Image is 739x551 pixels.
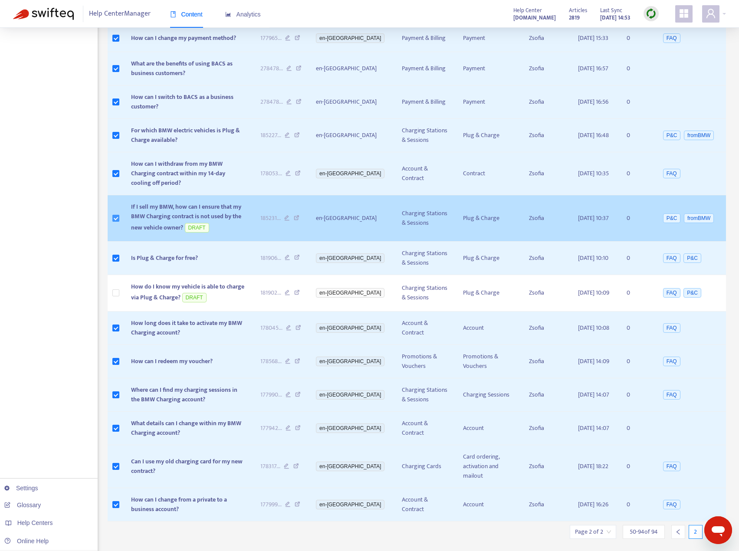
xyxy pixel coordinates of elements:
[316,500,384,509] span: en-[GEOGRAPHIC_DATA]
[260,357,282,366] span: 178568 ...
[679,8,689,19] span: appstore
[513,6,542,15] span: Help Center
[395,275,456,312] td: Charging Stations & Sessions
[131,253,198,263] span: Is Plug & Charge for free?
[316,357,384,366] span: en-[GEOGRAPHIC_DATA]
[260,64,283,73] span: 278478 ...
[316,288,384,298] span: en-[GEOGRAPHIC_DATA]
[260,33,282,43] span: 177965 ...
[663,500,680,509] span: FAQ
[395,152,456,195] td: Account & Contract
[456,25,522,52] td: Payment
[395,445,456,488] td: Charging Cards
[620,25,654,52] td: 0
[600,6,622,15] span: Last Sync
[675,529,681,535] span: left
[260,423,282,433] span: 177942 ...
[395,25,456,52] td: Payment & Billing
[620,119,654,152] td: 0
[131,59,233,78] span: What are the benefits of using BACS as business customers?
[170,11,176,17] span: book
[620,412,654,445] td: 0
[522,445,571,488] td: Zsofia
[131,33,236,43] span: How can I change my payment method?
[646,8,657,19] img: sync.dc5367851b00ba804db3.png
[578,168,609,178] span: [DATE] 10:35
[456,275,522,312] td: Plug & Charge
[578,33,608,43] span: [DATE] 15:33
[260,97,283,107] span: 278478 ...
[578,253,608,263] span: [DATE] 10:10
[522,152,571,195] td: Zsofia
[260,462,280,471] span: 178317 ...
[578,130,609,140] span: [DATE] 16:48
[620,195,654,242] td: 0
[620,275,654,312] td: 0
[456,445,522,488] td: Card ordering, activation and mailout
[131,456,243,476] span: Can I use my old charging card for my new contract?
[395,85,456,119] td: Payment & Billing
[578,288,609,298] span: [DATE] 10:09
[309,195,395,242] td: en-[GEOGRAPHIC_DATA]
[456,152,522,195] td: Contract
[620,445,654,488] td: 0
[522,242,571,275] td: Zsofia
[4,538,49,544] a: Online Help
[260,253,281,263] span: 181906 ...
[225,11,231,17] span: area-chart
[620,152,654,195] td: 0
[578,423,609,433] span: [DATE] 14:07
[600,13,631,23] strong: [DATE] 14:53
[663,323,680,333] span: FAQ
[131,92,233,112] span: How can I switch to BACS as a business customer?
[663,33,680,43] span: FAQ
[316,462,384,471] span: en-[GEOGRAPHIC_DATA]
[309,52,395,85] td: en-[GEOGRAPHIC_DATA]
[316,323,384,333] span: en-[GEOGRAPHIC_DATA]
[689,525,703,539] div: 2
[185,223,209,233] span: DRAFT
[578,390,609,400] span: [DATE] 14:07
[704,516,732,544] iframe: Button to launch messaging window
[663,213,681,223] span: P&C
[578,461,608,471] span: [DATE] 18:22
[316,390,384,400] span: en-[GEOGRAPHIC_DATA]
[578,323,609,333] span: [DATE] 10:08
[630,527,658,536] span: 50 - 94 of 94
[395,412,456,445] td: Account & Contract
[395,488,456,521] td: Account & Contract
[620,85,654,119] td: 0
[260,323,282,333] span: 178045 ...
[522,195,571,242] td: Zsofia
[309,119,395,152] td: en-[GEOGRAPHIC_DATA]
[131,418,241,438] span: What details can I change within my BMW Charging account?
[131,356,213,366] span: How can I redeem my voucher?
[569,6,587,15] span: Articles
[522,345,571,378] td: Zsofia
[395,195,456,242] td: Charging Stations & Sessions
[316,169,384,178] span: en-[GEOGRAPHIC_DATA]
[620,312,654,345] td: 0
[395,242,456,275] td: Charging Stations & Sessions
[522,312,571,345] td: Zsofia
[4,485,38,492] a: Settings
[522,412,571,445] td: Zsofia
[260,390,282,400] span: 177990 ...
[316,423,384,433] span: en-[GEOGRAPHIC_DATA]
[170,11,203,18] span: Content
[513,13,556,23] a: [DOMAIN_NAME]
[456,412,522,445] td: Account
[684,131,714,140] span: fromBMW
[309,85,395,119] td: en-[GEOGRAPHIC_DATA]
[456,119,522,152] td: Plug & Charge
[578,499,608,509] span: [DATE] 16:26
[683,253,701,263] span: P&C
[620,378,654,412] td: 0
[456,488,522,521] td: Account
[578,356,609,366] span: [DATE] 14:09
[131,385,237,404] span: Where can I find my charging sessions in the BMW Charging account?
[456,345,522,378] td: Promotions & Vouchers
[260,500,282,509] span: 177999 ...
[522,119,571,152] td: Zsofia
[131,495,227,514] span: How can I change from a private to a business account?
